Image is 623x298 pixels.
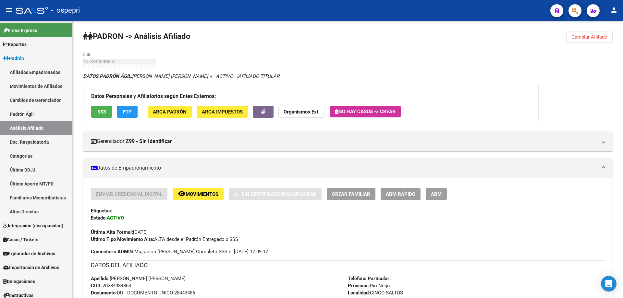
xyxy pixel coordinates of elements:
span: Casos / Tickets [3,236,38,243]
strong: Teléfono Particular: [348,276,391,281]
span: No hay casos -> Crear [335,109,396,114]
strong: CUIL: [91,283,103,289]
button: FTP [117,106,138,118]
span: 20284434863 [91,283,131,289]
button: Sin Certificado Discapacidad [229,188,322,200]
strong: Provincia: [348,283,370,289]
button: Crear Familiar [327,188,375,200]
strong: DATOS PADRÓN ÁGIL: [83,73,132,79]
strong: Ultimo Tipo Movimiento Alta: [91,236,154,242]
button: Organismos Ext. [278,106,325,118]
span: Migración [PERSON_NAME] Completo SSS el [DATE] 17:09:17 [91,248,268,255]
mat-panel-title: Gerenciador: [91,138,597,145]
strong: Etiquetas: [91,208,112,214]
mat-icon: remove_red_eye [178,190,186,197]
span: SSS [97,109,106,115]
strong: Localidad: [348,290,370,296]
span: CINCO SALTOS [348,290,403,296]
span: Reportes [3,41,27,48]
strong: Comentario ADMIN: [91,249,134,255]
span: Integración (discapacidad) [3,222,63,229]
mat-icon: menu [5,6,13,14]
span: AFILIADO TITULAR [238,73,279,79]
mat-expansion-panel-header: Datos de Empadronamiento [83,158,613,178]
button: ABM [426,188,447,200]
span: Cambiar Afiliado [571,34,607,40]
span: [PERSON_NAME] [PERSON_NAME] [91,276,186,281]
span: Crear Familiar [332,191,370,197]
span: ARCA Padrón [153,109,187,115]
mat-panel-title: Datos de Empadronamiento [91,164,597,172]
span: ARCA Impuestos [202,109,243,115]
button: ARCA Impuestos [197,106,248,118]
strong: Organismos Ext. [284,109,320,115]
span: Rio Negro [348,283,392,289]
strong: Z99 - Sin Identificar [126,138,172,145]
mat-icon: person [610,6,618,14]
span: [DATE] [91,229,148,235]
span: ABM Rápido [386,191,415,197]
h3: Datos Personales y Afiliatorios según Entes Externos: [91,92,531,101]
span: Movimientos [186,191,218,197]
h3: DATOS DEL AFILIADO [91,261,605,270]
button: SSS [91,106,112,118]
div: Open Intercom Messenger [601,276,617,292]
strong: PADRON -> Análisis Afiliado [83,32,190,41]
span: ALTA desde el Padrón Entregado x SSS [91,236,238,242]
span: [PERSON_NAME] [PERSON_NAME] - [83,73,211,79]
span: Padrón [3,55,24,62]
mat-expansion-panel-header: Gerenciador:Z99 - Sin Identificar [83,132,613,151]
span: Sin Certificado Discapacidad [241,191,316,197]
span: DU - DOCUMENTO UNICO 28443486 [91,290,195,296]
span: Delegaciones [3,278,35,285]
button: ABM Rápido [381,188,421,200]
span: Enviar Credencial Digital [96,191,162,197]
span: - ospepri [51,3,80,18]
span: Explorador de Archivos [3,250,55,257]
strong: Última Alta Formal: [91,229,133,235]
button: Enviar Credencial Digital [91,188,167,200]
button: No hay casos -> Crear [330,106,401,117]
span: Importación de Archivos [3,264,59,271]
span: FTP [123,109,132,115]
span: Firma Express [3,27,37,34]
button: Movimientos [173,188,224,200]
span: ABM [431,191,442,197]
strong: Documento: [91,290,117,296]
button: Cambiar Afiliado [566,31,613,43]
strong: Estado: [91,215,107,221]
strong: ACTIVO [107,215,124,221]
i: | ACTIVO | [83,73,279,79]
button: ARCA Padrón [148,106,192,118]
strong: Apellido: [91,276,110,281]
